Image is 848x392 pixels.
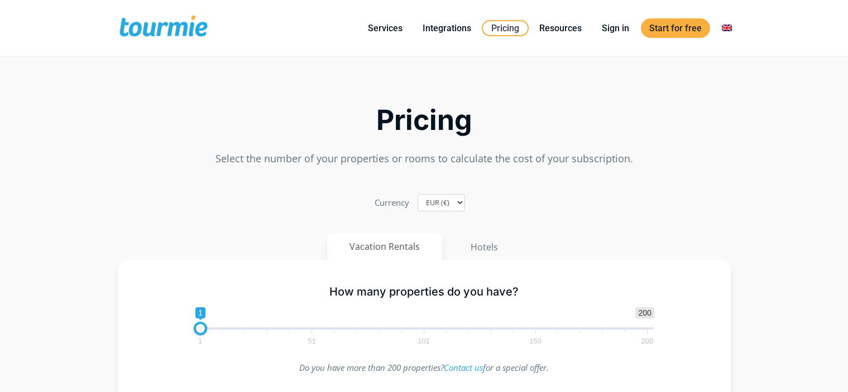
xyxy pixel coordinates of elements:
[444,362,483,373] a: Contact us
[482,20,529,36] a: Pricing
[118,107,731,133] h2: Pricing
[306,338,318,343] span: 51
[640,338,655,343] span: 200
[414,21,480,35] a: Integrations
[360,21,411,35] a: Services
[635,307,654,318] span: 200
[448,234,521,260] button: Hotels
[593,21,638,35] a: Sign in
[416,338,432,343] span: 101
[528,338,543,343] span: 150
[531,21,590,35] a: Resources
[375,195,409,210] label: Currency
[195,307,205,318] span: 1
[327,234,442,260] button: Vacation Rentals
[194,360,654,375] p: Do you have more than 200 properties? for a special offer.
[194,285,654,299] h5: How many properties do you have?
[197,338,204,343] span: 1
[118,151,731,166] p: Select the number of your properties or rooms to calculate the cost of your subscription.
[641,18,710,38] a: Start for free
